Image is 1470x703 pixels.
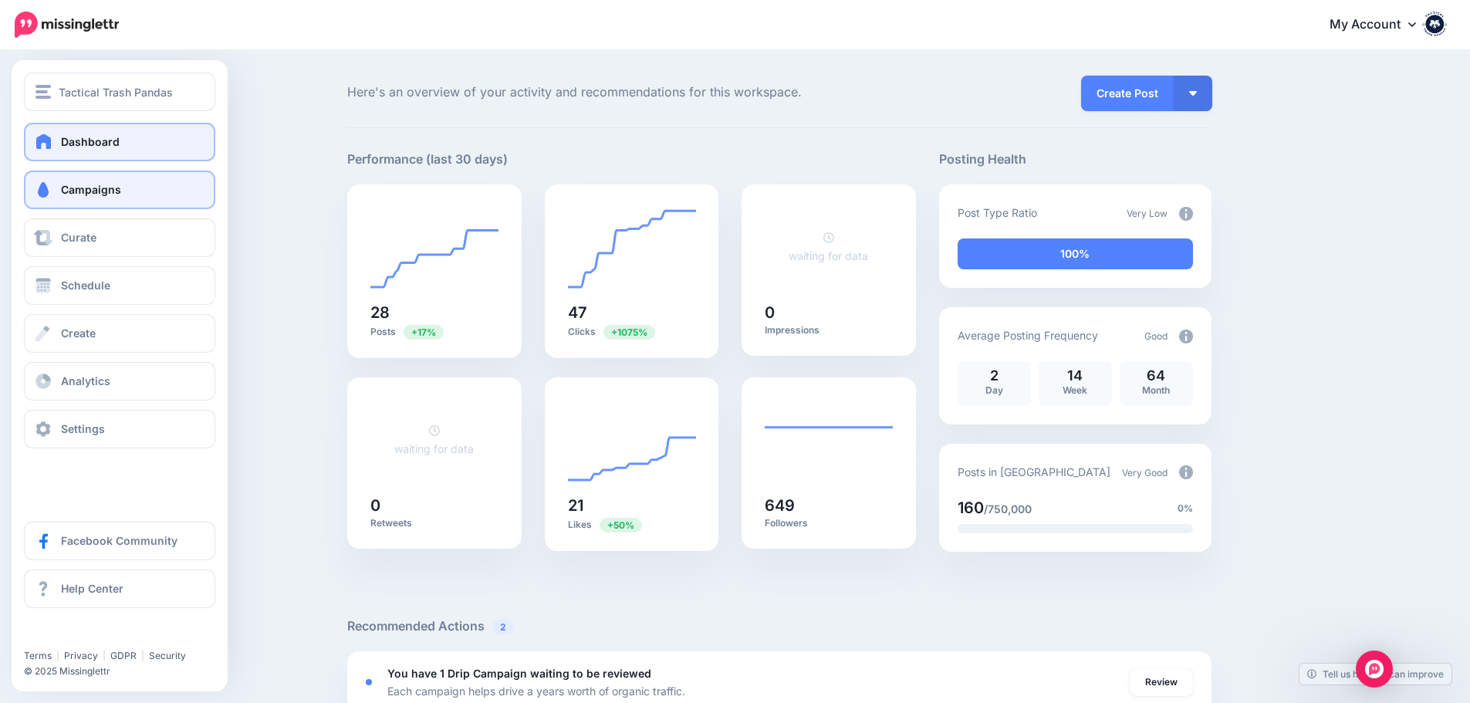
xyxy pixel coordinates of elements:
[600,518,642,532] span: Previous period: 14
[958,238,1193,269] div: 100% of your posts in the last 30 days have been from Drip Campaigns
[984,502,1032,515] span: /750,000
[15,12,119,38] img: Missinglettr
[765,305,893,320] h5: 0
[35,85,51,99] img: menu.png
[404,325,444,340] span: Previous period: 24
[1179,330,1193,343] img: info-circle-grey.png
[24,569,215,608] a: Help Center
[958,204,1037,221] p: Post Type Ratio
[61,582,123,595] span: Help Center
[149,650,186,661] a: Security
[958,463,1110,481] p: Posts in [GEOGRAPHIC_DATA]
[985,384,1003,396] span: Day
[568,324,696,339] p: Clicks
[61,534,177,547] span: Facebook Community
[24,171,215,209] a: Campaigns
[59,83,173,101] span: Tactical Trash Pandas
[64,650,98,661] a: Privacy
[1046,369,1104,383] p: 14
[366,679,372,685] div: <div class='status-dot small red margin-right'></div>Error
[387,667,651,680] b: You have 1 Drip Campaign waiting to be reviewed
[141,650,144,661] span: |
[347,83,916,103] span: Here's an overview of your activity and recommendations for this workspace.
[568,498,696,513] h5: 21
[61,135,120,148] span: Dashboard
[1189,91,1197,96] img: arrow-down-white.png
[24,73,215,111] button: Tactical Trash Pandas
[1127,208,1168,219] span: Very Low
[24,314,215,353] a: Create
[958,326,1098,344] p: Average Posting Frequency
[939,150,1211,169] h5: Posting Health
[61,374,110,387] span: Analytics
[347,150,508,169] h5: Performance (last 30 days)
[1130,668,1193,696] a: Review
[1299,664,1451,684] a: Tell us how we can improve
[24,650,52,661] a: Terms
[1179,465,1193,479] img: info-circle-grey.png
[765,517,893,529] p: Followers
[61,183,121,196] span: Campaigns
[1179,207,1193,221] img: info-circle-grey.png
[1356,651,1393,688] div: Open Intercom Messenger
[603,325,655,340] span: Previous period: 4
[765,324,893,336] p: Impressions
[1122,467,1168,478] span: Very Good
[24,266,215,305] a: Schedule
[103,650,106,661] span: |
[1063,384,1087,396] span: Week
[61,422,105,435] span: Settings
[56,650,59,661] span: |
[1178,501,1193,516] span: 0%
[394,424,474,455] a: waiting for data
[1144,330,1168,342] span: Good
[958,499,984,517] span: 160
[61,279,110,292] span: Schedule
[24,522,215,560] a: Facebook Community
[965,369,1023,383] p: 2
[24,627,141,643] iframe: Twitter Follow Button
[61,231,96,244] span: Curate
[568,517,696,532] p: Likes
[1142,384,1170,396] span: Month
[24,218,215,257] a: Curate
[789,232,868,262] a: waiting for data
[370,498,498,513] h5: 0
[387,682,685,700] p: Each campaign helps drive a years worth of organic traffic.
[568,305,696,320] h5: 47
[110,650,137,661] a: GDPR
[1081,76,1174,111] a: Create Post
[347,617,1211,636] h5: Recommended Actions
[24,410,215,448] a: Settings
[370,324,498,339] p: Posts
[370,517,498,529] p: Retweets
[24,362,215,401] a: Analytics
[1127,369,1185,383] p: 64
[492,620,514,634] span: 2
[61,326,96,340] span: Create
[1314,6,1447,44] a: My Account
[765,498,893,513] h5: 649
[370,305,498,320] h5: 28
[24,123,215,161] a: Dashboard
[24,664,225,679] li: © 2025 Missinglettr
